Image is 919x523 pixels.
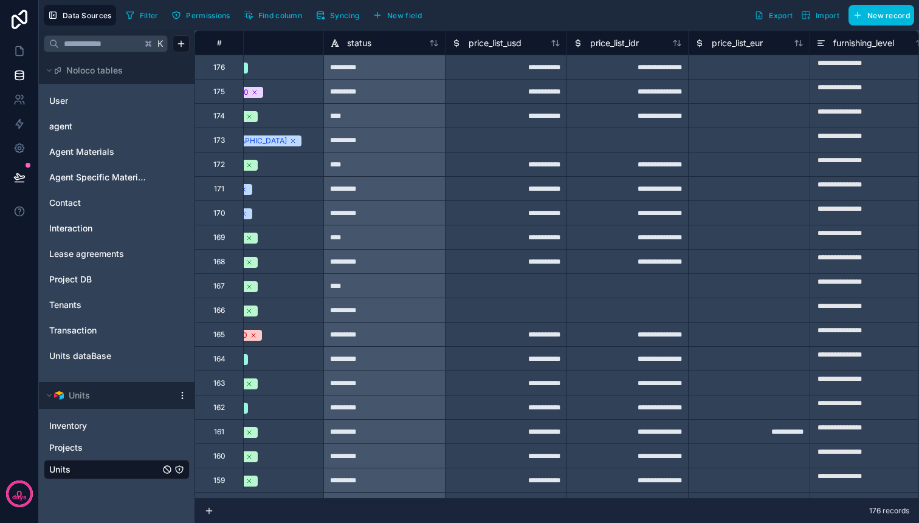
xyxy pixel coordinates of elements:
span: price_list_eur [712,37,763,49]
button: Data Sources [44,5,116,26]
a: Lease agreements [49,248,148,260]
button: New field [368,6,426,24]
a: Permissions [167,6,239,24]
div: 162 [213,403,225,412]
a: Units dataBase [49,350,148,362]
a: Projects [49,442,160,454]
button: Syncing [311,6,363,24]
img: Airtable Logo [54,391,64,400]
p: days [12,493,27,502]
a: User [49,95,148,107]
div: Project DB [44,270,190,289]
div: Tenants [44,295,190,315]
span: K [156,39,165,48]
div: 164 [213,354,225,364]
button: New record [848,5,914,26]
div: 170 [213,208,225,218]
div: Agent Specific Materials [44,168,190,187]
span: Units dataBase [49,350,111,362]
div: 165 [213,330,225,340]
button: Import [797,5,844,26]
div: 174 [213,111,225,121]
button: Export [750,5,797,26]
span: Export [769,11,793,20]
span: Noloco tables [66,64,123,77]
button: Find column [239,6,306,24]
a: Syncing [311,6,368,24]
a: Agent Materials [49,146,148,158]
span: Tenants [49,299,81,311]
span: Filter [140,11,159,20]
div: 163 [213,378,225,388]
span: Projects [49,442,83,454]
a: Interaction [49,222,148,234]
span: New record [867,11,910,20]
span: User [49,95,68,107]
div: 175 [213,87,225,97]
span: Project DB [49,273,92,285]
div: 176 [213,63,225,72]
button: Airtable LogoUnits [44,387,173,404]
div: [GEOGRAPHIC_DATA] [212,135,287,146]
span: 176 records [869,506,909,516]
div: Units [44,460,190,479]
span: Units [49,463,71,476]
p: 0 [16,488,22,500]
span: Inventory [49,420,87,432]
div: Transaction [44,321,190,340]
button: Permissions [167,6,234,24]
span: New field [387,11,422,20]
span: Agent Materials [49,146,114,158]
span: Units [69,389,90,402]
a: Inventory [49,420,160,432]
div: 161 [214,427,224,437]
a: Tenants [49,299,148,311]
span: Syncing [330,11,359,20]
span: Lease agreements [49,248,124,260]
span: Data Sources [63,11,112,20]
div: Agent Materials [44,142,190,162]
div: User [44,91,190,111]
span: Interaction [49,222,92,234]
span: agent [49,120,72,132]
a: Transaction [49,324,148,337]
div: Interaction [44,219,190,238]
span: Find column [258,11,302,20]
span: status [347,37,371,49]
div: 169 [213,233,225,242]
a: Contact [49,197,148,209]
a: New record [844,5,914,26]
div: Inventory [44,416,190,436]
span: Import [816,11,839,20]
span: Permissions [186,11,230,20]
a: Agent Specific Materials [49,171,148,183]
div: # [204,38,234,47]
a: Units [49,463,160,476]
a: agent [49,120,148,132]
div: agent [44,117,190,136]
span: Contact [49,197,81,209]
span: furnishing_level [833,37,894,49]
a: Project DB [49,273,148,285]
span: price_list_usd [469,37,521,49]
button: Noloco tables [44,62,182,79]
div: Units dataBase [44,346,190,366]
div: 173 [213,135,225,145]
div: 160 [213,451,225,461]
span: Transaction [49,324,97,337]
button: Filter [121,6,163,24]
div: 171 [214,184,224,194]
span: price_list_idr [590,37,639,49]
div: Contact [44,193,190,213]
div: 168 [213,257,225,267]
div: 166 [213,306,225,315]
div: 159 [213,476,225,485]
div: 167 [213,281,225,291]
div: Projects [44,438,190,457]
div: Lease agreements [44,244,190,264]
div: 172 [213,160,225,169]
